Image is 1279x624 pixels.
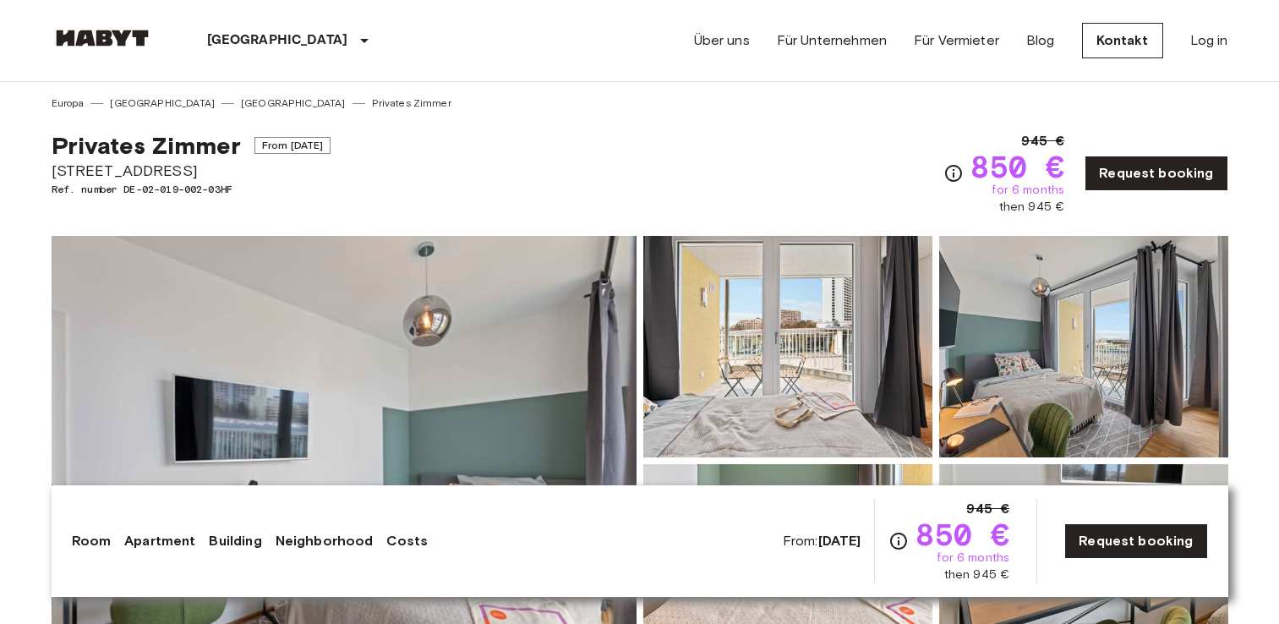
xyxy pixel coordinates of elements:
[992,182,1064,199] span: for 6 months
[1021,131,1064,151] span: 945 €
[1190,30,1228,51] a: Log in
[818,533,861,549] b: [DATE]
[937,550,1009,567] span: for 6 months
[52,131,241,160] span: Privates Zimmer
[944,567,1010,583] span: then 945 €
[52,160,331,182] span: [STREET_ADDRESS]
[254,137,331,154] span: From [DATE]
[209,531,261,551] a: Building
[276,531,374,551] a: Neighborhood
[970,151,1064,182] span: 850 €
[966,499,1009,519] span: 945 €
[777,30,887,51] a: Für Unternehmen
[888,531,909,551] svg: Check cost overview for full price breakdown. Please note that discounts apply to new joiners onl...
[52,182,331,197] span: Ref. number DE-02-019-002-03HF
[643,236,932,457] img: Picture of unit DE-02-019-002-03HF
[999,199,1065,216] span: then 945 €
[1082,23,1163,58] a: Kontakt
[110,96,215,111] a: [GEOGRAPHIC_DATA]
[241,96,346,111] a: [GEOGRAPHIC_DATA]
[1064,523,1207,559] a: Request booking
[386,531,428,551] a: Costs
[943,163,964,183] svg: Check cost overview for full price breakdown. Please note that discounts apply to new joiners onl...
[1085,156,1227,191] a: Request booking
[372,96,451,111] a: Privates Zimmer
[914,30,999,51] a: Für Vermieter
[694,30,750,51] a: Über uns
[1026,30,1055,51] a: Blog
[124,531,195,551] a: Apartment
[916,519,1009,550] span: 850 €
[783,532,861,550] span: From:
[939,236,1228,457] img: Picture of unit DE-02-019-002-03HF
[207,30,348,51] p: [GEOGRAPHIC_DATA]
[52,30,153,47] img: Habyt
[52,96,85,111] a: Europa
[72,531,112,551] a: Room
